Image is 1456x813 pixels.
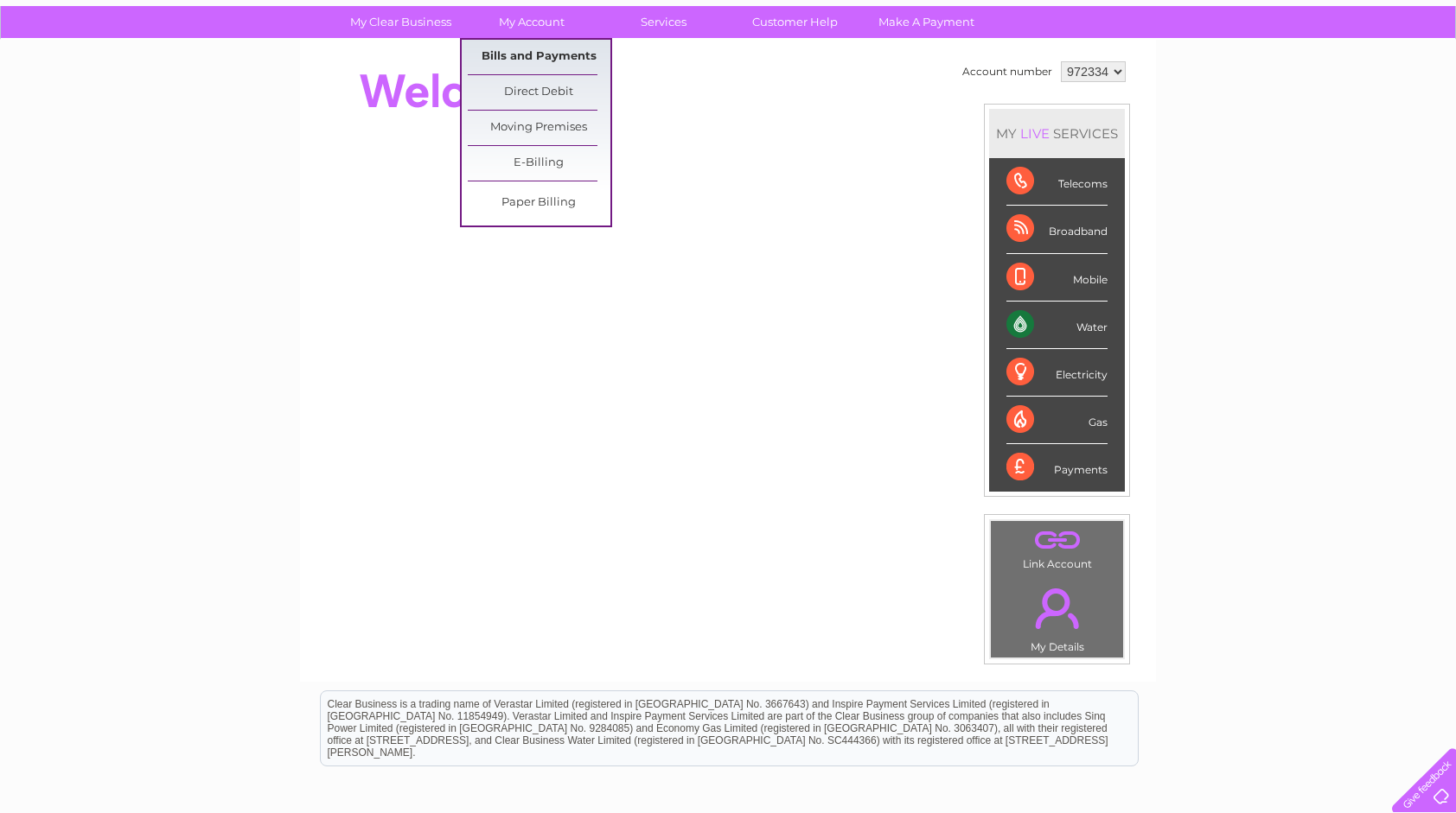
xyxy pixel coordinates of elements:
[468,111,610,145] a: Moving Premises
[1006,444,1108,491] div: Payments
[989,109,1125,158] div: MY SERVICES
[995,525,1119,556] a: .
[855,6,998,38] a: Make A Payment
[51,45,139,98] img: logo.png
[1006,302,1108,349] div: Water
[1006,206,1108,253] div: Broadband
[1152,73,1185,86] a: Water
[1243,73,1295,86] a: Telecoms
[1006,254,1108,302] div: Mobile
[329,6,472,38] a: My Clear Business
[1006,397,1108,444] div: Gas
[1130,9,1249,30] a: 0333 014 3131
[321,10,1138,84] div: Clear Business is a trading name of Verastar Limited (registered in [GEOGRAPHIC_DATA] No. 3667643...
[990,520,1124,575] td: Link Account
[990,574,1124,658] td: My Details
[461,6,603,38] a: My Account
[1006,158,1108,206] div: Telecoms
[468,146,610,181] a: E-Billing
[1399,73,1440,86] a: Log out
[1195,73,1233,86] a: Energy
[1341,73,1383,86] a: Contact
[1306,73,1331,86] a: Blog
[468,186,610,220] a: Paper Billing
[468,40,610,74] a: Bills and Payments
[724,6,866,38] a: Customer Help
[468,75,610,110] a: Direct Debit
[958,57,1057,86] td: Account number
[1006,349,1108,397] div: Electricity
[1017,125,1053,142] div: LIVE
[995,578,1119,638] a: .
[592,6,735,38] a: Services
